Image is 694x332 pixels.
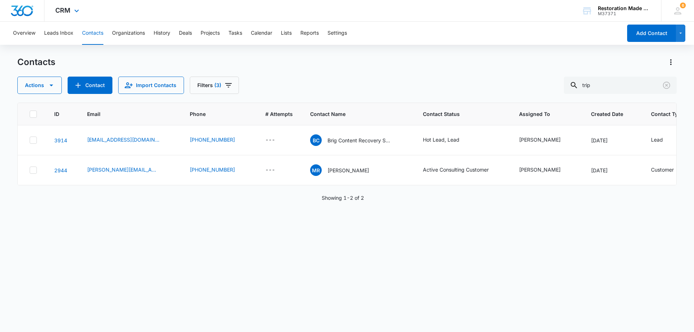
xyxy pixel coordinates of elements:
[190,166,235,173] a: [PHONE_NUMBER]
[154,22,170,45] button: History
[519,136,574,145] div: Assigned To - Nate Cisney - Select to Edit Field
[87,136,159,143] a: [EMAIL_ADDRESS][DOMAIN_NAME]
[598,11,651,16] div: account id
[265,166,288,174] div: # Attempts - - Select to Edit Field
[87,166,159,173] a: [PERSON_NAME][EMAIL_ADDRESS][DOMAIN_NAME]
[651,110,684,118] span: Contact Type
[17,57,55,68] h1: Contacts
[591,167,634,174] div: [DATE]
[265,110,293,118] span: # Attempts
[627,25,676,42] button: Add Contact
[68,77,112,94] button: Add Contact
[87,110,162,118] span: Email
[519,136,561,143] div: [PERSON_NAME]
[179,22,192,45] button: Deals
[327,167,369,174] p: [PERSON_NAME]
[651,166,674,173] div: Customer
[651,166,687,174] div: Contact Type - Customer - Select to Edit Field
[265,166,275,174] div: ---
[665,56,677,68] button: Actions
[190,166,248,174] div: Phone - (810) 272-8820 - Select to Edit Field
[591,110,623,118] span: Created Date
[310,164,322,176] span: MR
[265,136,275,145] div: ---
[327,137,393,144] p: Brig Content Recovery Specialists [PERSON_NAME]
[519,166,561,173] div: [PERSON_NAME]
[310,110,395,118] span: Contact Name
[228,22,242,45] button: Tasks
[281,22,292,45] button: Lists
[13,22,35,45] button: Overview
[87,166,172,174] div: Email - michael@apex-restoration.com - Select to Edit Field
[598,5,651,11] div: account name
[17,77,62,94] button: Actions
[82,22,103,45] button: Contacts
[680,3,686,8] div: notifications count
[300,22,319,45] button: Reports
[322,194,364,202] p: Showing 1-2 of 2
[423,166,502,174] div: Contact Status - Active Consulting Customer - Select to Edit Field
[190,136,235,143] a: [PHONE_NUMBER]
[190,77,239,94] button: Filters
[423,136,472,145] div: Contact Status - Hot Lead, Lead - Select to Edit Field
[190,136,248,145] div: Phone - (801) 979-3530 - Select to Edit Field
[661,79,672,91] button: Clear
[54,137,67,143] a: Navigate to contact details page for Brig Content Recovery Specialists Tripp
[55,7,70,14] span: CRM
[112,22,145,45] button: Organizations
[651,136,676,145] div: Contact Type - Lead - Select to Edit Field
[118,77,184,94] button: Import Contacts
[214,83,221,88] span: (3)
[564,77,677,94] input: Search Contacts
[519,110,563,118] span: Assigned To
[423,110,491,118] span: Contact Status
[201,22,220,45] button: Projects
[190,110,237,118] span: Phone
[44,22,73,45] button: Leads Inbox
[87,136,172,145] div: Email - saltlakecity@crspackout.com - Select to Edit Field
[310,164,382,176] div: Contact Name - Mike Rutherford - Select to Edit Field
[591,137,634,144] div: [DATE]
[680,3,686,8] span: 6
[423,136,459,143] div: Hot Lead, Lead
[651,136,663,143] div: Lead
[251,22,272,45] button: Calendar
[310,134,406,146] div: Contact Name - Brig Content Recovery Specialists Tripp - Select to Edit Field
[310,134,322,146] span: BC
[327,22,347,45] button: Settings
[265,136,288,145] div: # Attempts - - Select to Edit Field
[423,166,489,173] div: Active Consulting Customer
[54,110,59,118] span: ID
[54,167,67,173] a: Navigate to contact details page for Mike Rutherford
[519,166,574,174] div: Assigned To - Nate Cisney - Select to Edit Field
